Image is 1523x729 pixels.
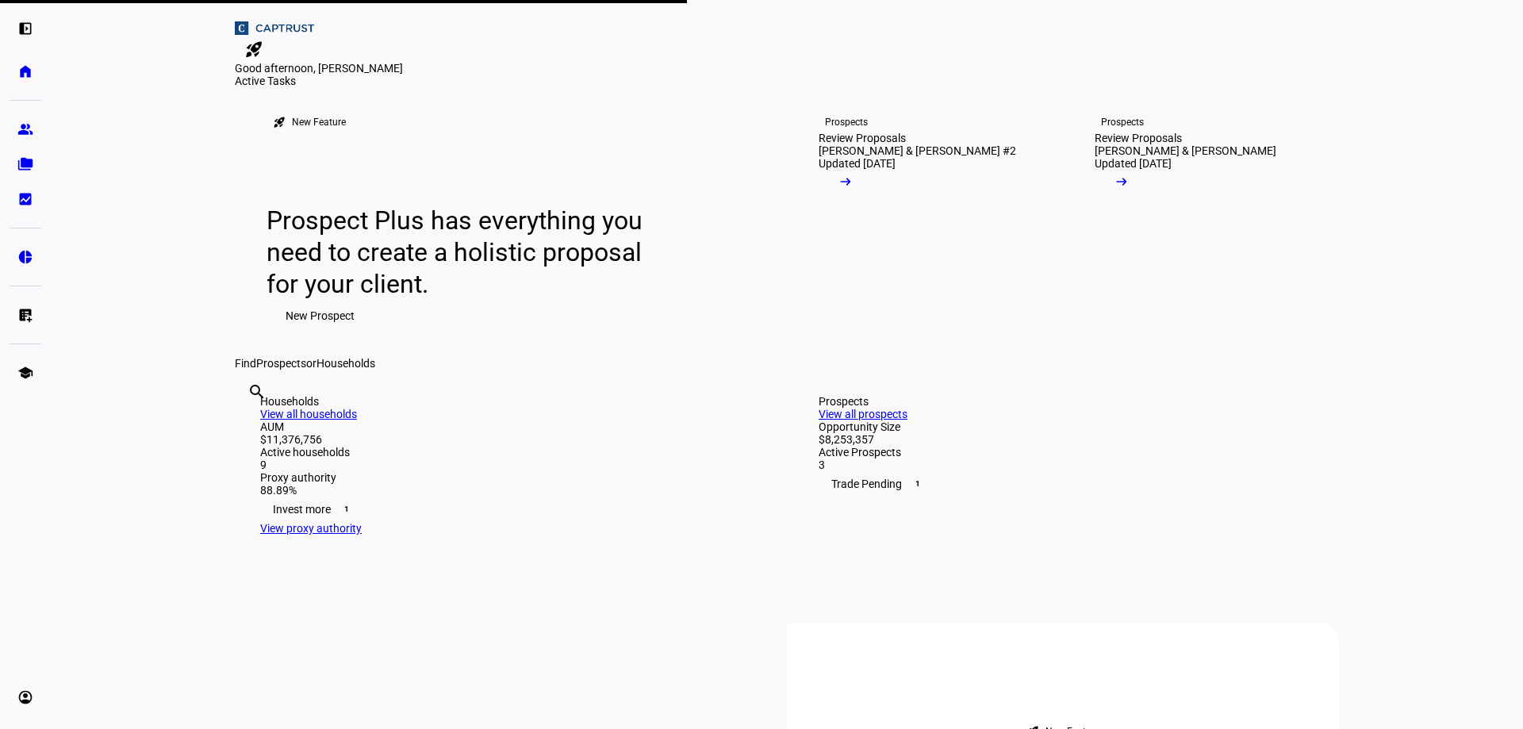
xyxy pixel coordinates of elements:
div: [PERSON_NAME] & [PERSON_NAME] #2 [819,144,1016,157]
input: Enter name of prospect or household [247,404,251,423]
div: Trade Pending [819,471,1314,497]
div: [PERSON_NAME] & [PERSON_NAME] [1095,144,1276,157]
div: 9 [260,459,755,471]
div: Active Prospects [819,446,1314,459]
div: Find or [235,357,1339,370]
div: Updated [DATE] [1095,157,1172,170]
a: group [10,113,41,145]
div: Prospects [1101,116,1144,129]
div: Review Proposals [819,132,906,144]
eth-mat-symbol: school [17,365,33,381]
a: ProspectsReview Proposals[PERSON_NAME] & [PERSON_NAME] #2Updated [DATE] [793,87,1057,357]
a: View all prospects [819,408,907,420]
div: Proxy authority [260,471,755,484]
div: Opportunity Size [819,420,1314,433]
eth-mat-symbol: pie_chart [17,249,33,265]
div: Active households [260,446,755,459]
div: $8,253,357 [819,433,1314,446]
a: View proxy authority [260,522,362,535]
span: Prospects [256,357,306,370]
a: bid_landscape [10,183,41,215]
eth-mat-symbol: home [17,63,33,79]
a: home [10,56,41,87]
eth-mat-symbol: left_panel_open [17,21,33,36]
span: New Prospect [286,300,355,332]
div: Households [260,395,755,408]
mat-icon: arrow_right_alt [1114,174,1130,190]
div: Prospect Plus has everything you need to create a holistic proposal for your client. [267,205,658,300]
div: Updated [DATE] [819,157,896,170]
div: New Feature [292,116,346,129]
mat-icon: rocket_launch [273,116,286,129]
div: Review Proposals [1095,132,1182,144]
eth-mat-symbol: list_alt_add [17,307,33,323]
eth-mat-symbol: bid_landscape [17,191,33,207]
eth-mat-symbol: group [17,121,33,137]
div: $11,376,756 [260,433,755,446]
div: Prospects [819,395,1314,408]
mat-icon: rocket_launch [244,40,263,59]
mat-icon: search [247,382,267,401]
span: 1 [911,478,924,490]
a: folder_copy [10,148,41,180]
div: Active Tasks [235,75,1339,87]
div: Good afternoon, [PERSON_NAME] [235,62,1339,75]
a: View all households [260,408,357,420]
eth-mat-symbol: account_circle [17,689,33,705]
button: New Prospect [267,300,374,332]
span: 1 [340,503,353,516]
div: 3 [819,459,1314,471]
a: pie_chart [10,241,41,273]
a: ProspectsReview Proposals[PERSON_NAME] & [PERSON_NAME]Updated [DATE] [1069,87,1333,357]
mat-icon: arrow_right_alt [838,174,854,190]
div: Invest more [260,497,755,522]
div: AUM [260,420,755,433]
div: 88.89% [260,484,755,497]
span: Households [316,357,375,370]
div: Prospects [825,116,868,129]
eth-mat-symbol: folder_copy [17,156,33,172]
